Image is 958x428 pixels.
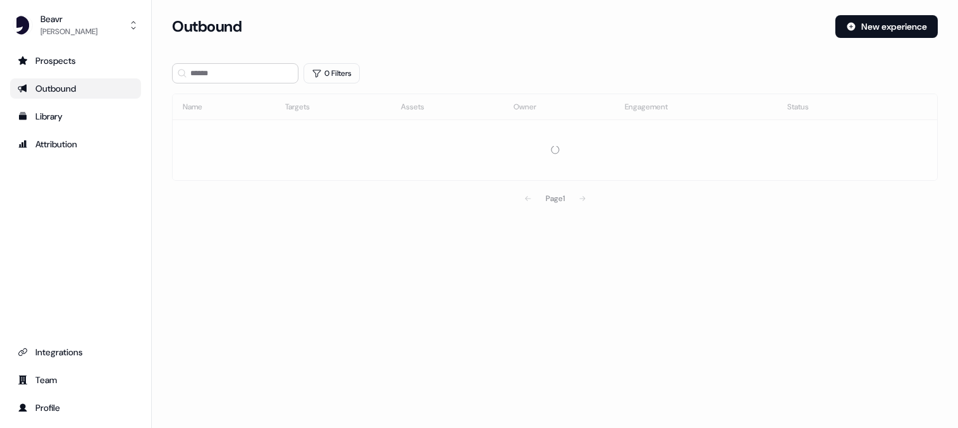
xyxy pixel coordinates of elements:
[10,10,141,40] button: Beavr[PERSON_NAME]
[304,63,360,83] button: 0 Filters
[18,401,133,414] div: Profile
[835,15,938,38] button: New experience
[18,110,133,123] div: Library
[10,134,141,154] a: Go to attribution
[18,82,133,95] div: Outbound
[10,78,141,99] a: Go to outbound experience
[18,374,133,386] div: Team
[40,13,97,25] div: Beavr
[10,398,141,418] a: Go to profile
[18,138,133,150] div: Attribution
[10,370,141,390] a: Go to team
[18,54,133,67] div: Prospects
[172,17,242,36] h3: Outbound
[10,342,141,362] a: Go to integrations
[10,51,141,71] a: Go to prospects
[18,346,133,358] div: Integrations
[10,106,141,126] a: Go to templates
[40,25,97,38] div: [PERSON_NAME]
